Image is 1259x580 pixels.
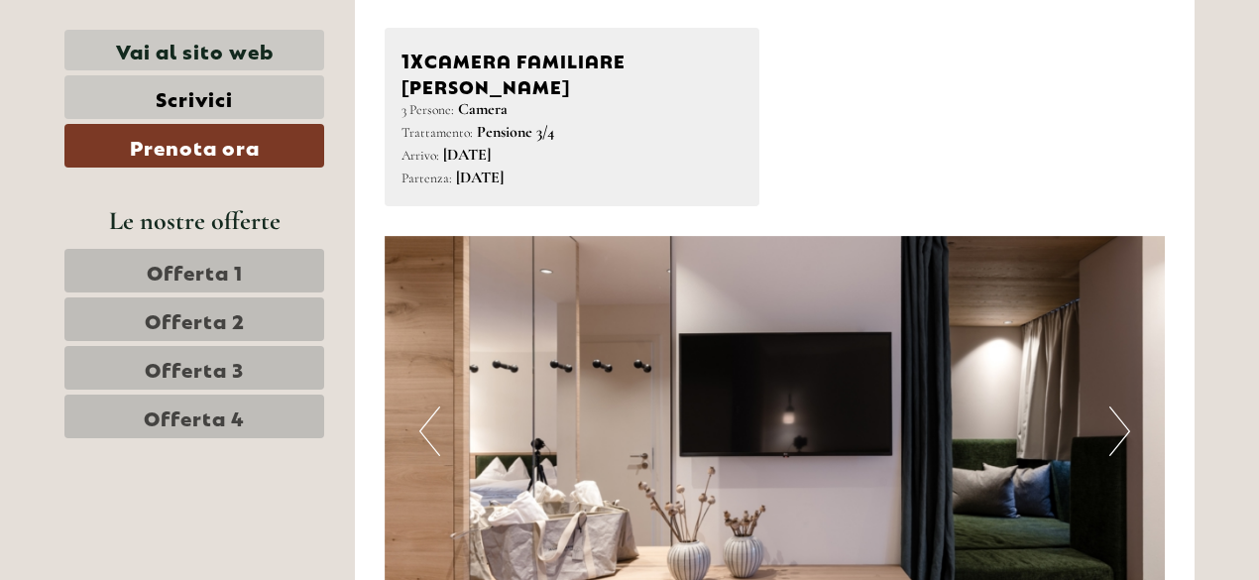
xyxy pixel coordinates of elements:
[401,45,424,72] b: 1x
[1109,406,1130,456] button: Next
[15,54,275,114] div: Buon giorno, come possiamo aiutarla?
[64,202,324,239] div: Le nostre offerte
[401,124,473,141] small: Trattamento:
[64,30,324,70] a: Vai al sito web
[399,161,751,174] small: 15:04
[147,257,243,285] span: Offerta 1
[401,101,454,118] small: 3 Persone:
[401,170,452,186] small: Partenza:
[145,305,245,333] span: Offerta 2
[443,145,491,165] b: [DATE]
[477,122,554,142] b: Pensione 3/4
[347,15,434,49] div: giovedì
[144,403,245,430] span: Offerta 4
[456,168,504,187] b: [DATE]
[401,147,439,164] small: Arrivo:
[145,354,244,382] span: Offerta 3
[389,118,766,178] div: Buongiorno possibile avere la quotazione mezza pensione?
[458,99,508,119] b: Camera
[399,122,751,138] div: Lei
[30,58,265,73] div: [GEOGRAPHIC_DATA]
[664,514,781,557] button: Invia
[64,124,324,168] a: Prenota ora
[64,75,324,119] a: Scrivici
[419,406,440,456] button: Previous
[30,96,265,110] small: 14:58
[401,45,744,98] div: Camera familiare [PERSON_NAME]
